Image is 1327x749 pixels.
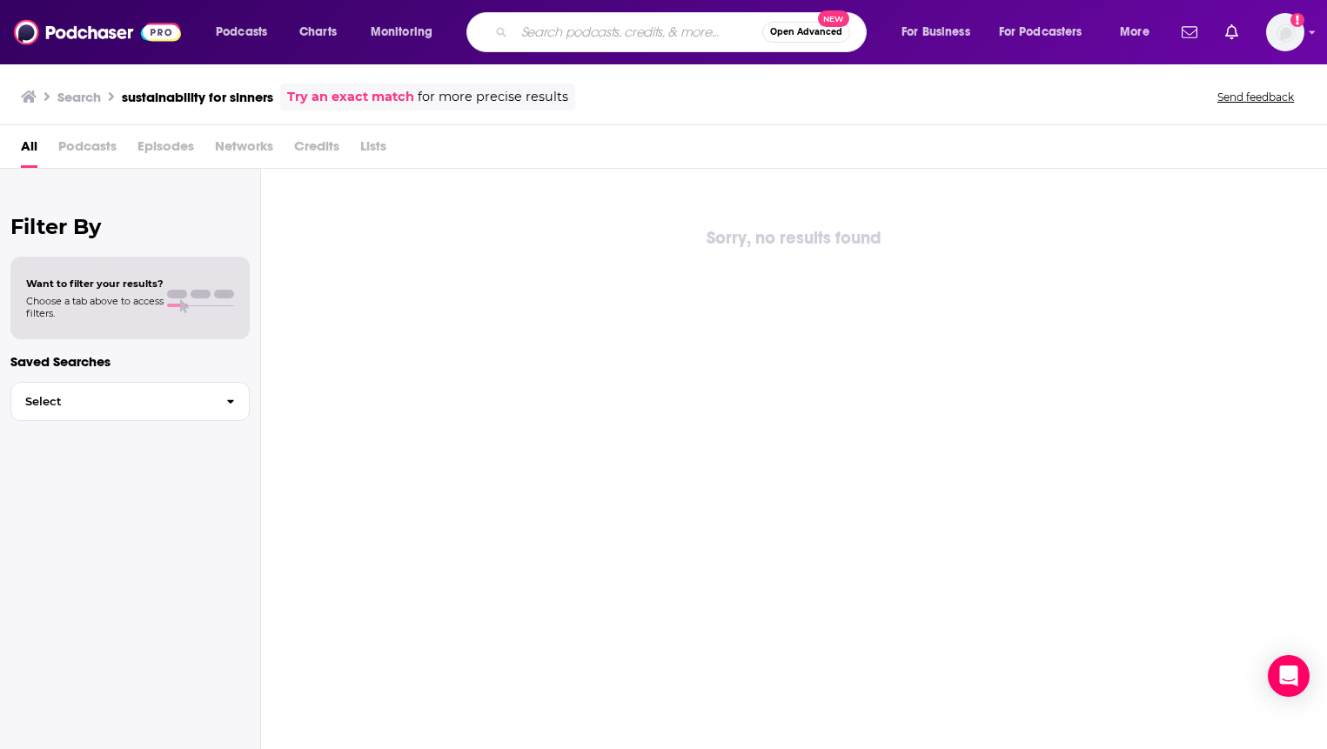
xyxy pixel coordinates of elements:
span: New [818,10,849,27]
p: Saved Searches [10,353,250,370]
span: Podcasts [216,20,267,44]
button: open menu [359,18,455,46]
svg: Add a profile image [1290,13,1304,27]
button: Send feedback [1212,90,1299,104]
button: open menu [988,18,1108,46]
span: Logged in as Lizmwetzel [1266,13,1304,51]
a: All [21,132,37,168]
button: open menu [1108,18,1171,46]
div: Open Intercom Messenger [1268,655,1310,697]
span: Want to filter your results? [26,278,164,290]
button: Select [10,382,250,421]
span: Podcasts [58,132,117,168]
h2: Filter By [10,214,250,239]
h3: sustainability for sinners [122,89,273,105]
span: Episodes [137,132,194,168]
img: Podchaser - Follow, Share and Rate Podcasts [14,16,181,49]
span: Select [11,396,212,407]
span: Networks [215,132,273,168]
span: for more precise results [418,87,568,107]
span: Charts [299,20,337,44]
span: Open Advanced [770,28,842,37]
span: Choose a tab above to access filters. [26,295,164,319]
a: Show notifications dropdown [1218,17,1245,47]
button: Show profile menu [1266,13,1304,51]
button: Open AdvancedNew [762,22,850,43]
a: Charts [288,18,347,46]
span: For Business [901,20,970,44]
h3: Search [57,89,101,105]
span: Lists [360,132,386,168]
span: More [1120,20,1149,44]
button: open menu [889,18,992,46]
span: For Podcasters [999,20,1082,44]
img: User Profile [1266,13,1304,51]
div: Search podcasts, credits, & more... [483,12,883,52]
span: Monitoring [371,20,432,44]
a: Try an exact match [287,87,414,107]
span: Credits [294,132,339,168]
input: Search podcasts, credits, & more... [514,18,762,46]
a: Show notifications dropdown [1175,17,1204,47]
div: Sorry, no results found [261,224,1327,252]
button: open menu [204,18,290,46]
